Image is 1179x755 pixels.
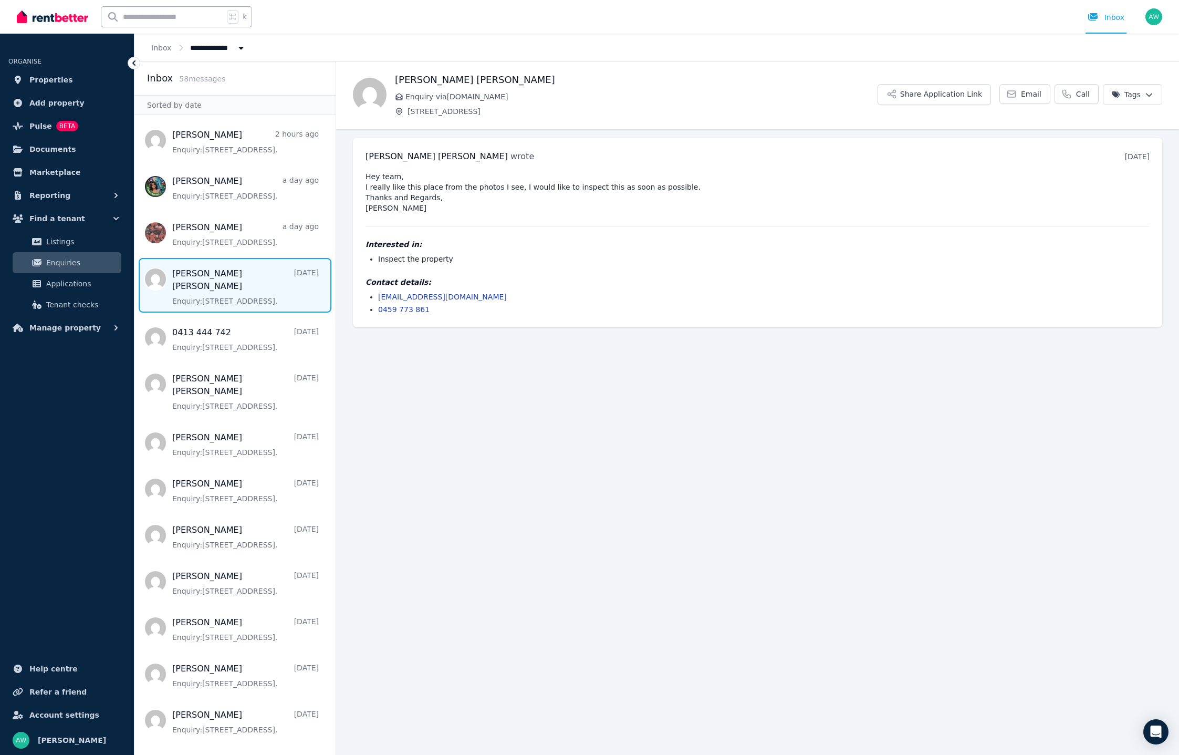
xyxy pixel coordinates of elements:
[46,256,117,269] span: Enquiries
[378,305,430,314] a: 0459 773 861
[1103,84,1162,105] button: Tags
[172,129,319,155] a: [PERSON_NAME]2 hours agoEnquiry:[STREET_ADDRESS].
[179,75,225,83] span: 58 message s
[1145,8,1162,25] img: Andrew Wong
[172,175,319,201] a: [PERSON_NAME]a day agoEnquiry:[STREET_ADDRESS].
[172,373,319,411] a: [PERSON_NAME] [PERSON_NAME][DATE]Enquiry:[STREET_ADDRESS].
[1125,152,1150,161] time: [DATE]
[17,9,88,25] img: RentBetter
[8,69,126,90] a: Properties
[29,143,76,156] span: Documents
[38,734,106,747] span: [PERSON_NAME]
[1143,719,1168,744] div: Open Intercom Messenger
[29,120,52,132] span: Pulse
[172,267,319,306] a: [PERSON_NAME] [PERSON_NAME][DATE]Enquiry:[STREET_ADDRESS].
[8,116,126,137] a: PulseBETA
[134,95,336,115] div: Sorted by date
[56,121,78,131] span: BETA
[510,151,534,161] span: wrote
[878,84,991,105] button: Share Application Link
[172,221,319,247] a: [PERSON_NAME]a day agoEnquiry:[STREET_ADDRESS].
[134,34,263,61] nav: Breadcrumb
[366,277,1150,287] h4: Contact details:
[172,431,319,458] a: [PERSON_NAME][DATE]Enquiry:[STREET_ADDRESS].
[1112,89,1141,100] span: Tags
[8,162,126,183] a: Marketplace
[8,681,126,702] a: Refer a friend
[408,106,878,117] span: [STREET_ADDRESS]
[172,616,319,643] a: [PERSON_NAME][DATE]Enquiry:[STREET_ADDRESS].
[1055,84,1099,104] a: Call
[378,293,507,301] a: [EMAIL_ADDRESS][DOMAIN_NAME]
[13,273,121,294] a: Applications
[172,709,319,735] a: [PERSON_NAME][DATE]Enquiry:[STREET_ADDRESS].
[8,208,126,229] button: Find a tenant
[353,78,387,111] img: Gowtham Sriram Selvakumar
[366,239,1150,250] h4: Interested in:
[405,91,878,102] span: Enquiry via [DOMAIN_NAME]
[366,171,1150,213] pre: Hey team, I really like this place from the photos I see, I would like to inspect this as soon as...
[172,663,319,689] a: [PERSON_NAME][DATE]Enquiry:[STREET_ADDRESS].
[29,74,73,86] span: Properties
[8,58,41,65] span: ORGANISE
[243,13,246,21] span: k
[1021,89,1041,99] span: Email
[8,92,126,113] a: Add property
[13,294,121,315] a: Tenant checks
[46,277,117,290] span: Applications
[378,254,1150,264] li: Inspect the property
[172,478,319,504] a: [PERSON_NAME][DATE]Enquiry:[STREET_ADDRESS].
[29,212,85,225] span: Find a tenant
[366,151,508,161] span: [PERSON_NAME] [PERSON_NAME]
[29,686,87,698] span: Refer a friend
[8,317,126,338] button: Manage property
[172,524,319,550] a: [PERSON_NAME][DATE]Enquiry:[STREET_ADDRESS].
[395,73,878,87] h1: [PERSON_NAME] [PERSON_NAME]
[13,732,29,749] img: Andrew Wong
[8,185,126,206] button: Reporting
[13,231,121,252] a: Listings
[46,298,117,311] span: Tenant checks
[999,84,1050,104] a: Email
[172,326,319,353] a: 0413 444 742[DATE]Enquiry:[STREET_ADDRESS].
[29,663,78,675] span: Help centre
[8,658,126,679] a: Help centre
[46,235,117,248] span: Listings
[147,71,173,86] h2: Inbox
[29,97,85,109] span: Add property
[151,44,171,52] a: Inbox
[1076,89,1090,99] span: Call
[8,139,126,160] a: Documents
[8,705,126,726] a: Account settings
[1088,12,1124,23] div: Inbox
[13,252,121,273] a: Enquiries
[29,709,99,721] span: Account settings
[172,570,319,596] a: [PERSON_NAME][DATE]Enquiry:[STREET_ADDRESS].
[29,322,101,334] span: Manage property
[29,166,80,179] span: Marketplace
[29,189,70,202] span: Reporting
